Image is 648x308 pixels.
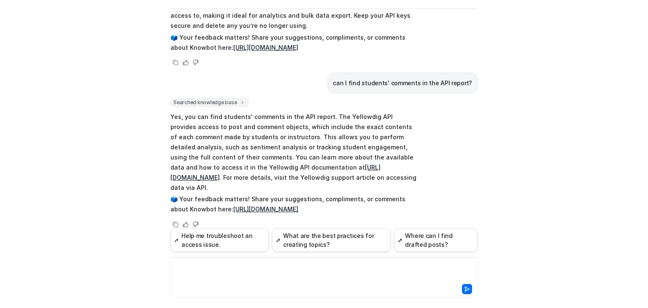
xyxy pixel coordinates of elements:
button: Help me troubleshoot an access issue. [170,228,269,252]
p: 🗳️ Your feedback matters! Share your suggestions, compliments, or comments about Knowbot here: [170,194,417,214]
button: Where can I find drafted posts? [394,228,478,252]
button: What are the best practices for creating topics? [272,228,391,252]
a: [URL][DOMAIN_NAME] [233,44,298,51]
p: can I find students' comments in the API report? [333,78,472,88]
a: [URL][DOMAIN_NAME] [170,164,381,181]
p: The API allows you to download fine-grained data for Communities you have access to, making it id... [170,0,417,31]
a: [URL][DOMAIN_NAME] [233,205,298,213]
span: Searched knowledge base [170,98,248,107]
p: Yes, you can find students' comments in the API report. The Yellowdig API provides access to post... [170,112,417,193]
p: 🗳️ Your feedback matters! Share your suggestions, compliments, or comments about Knowbot here: [170,32,417,53]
